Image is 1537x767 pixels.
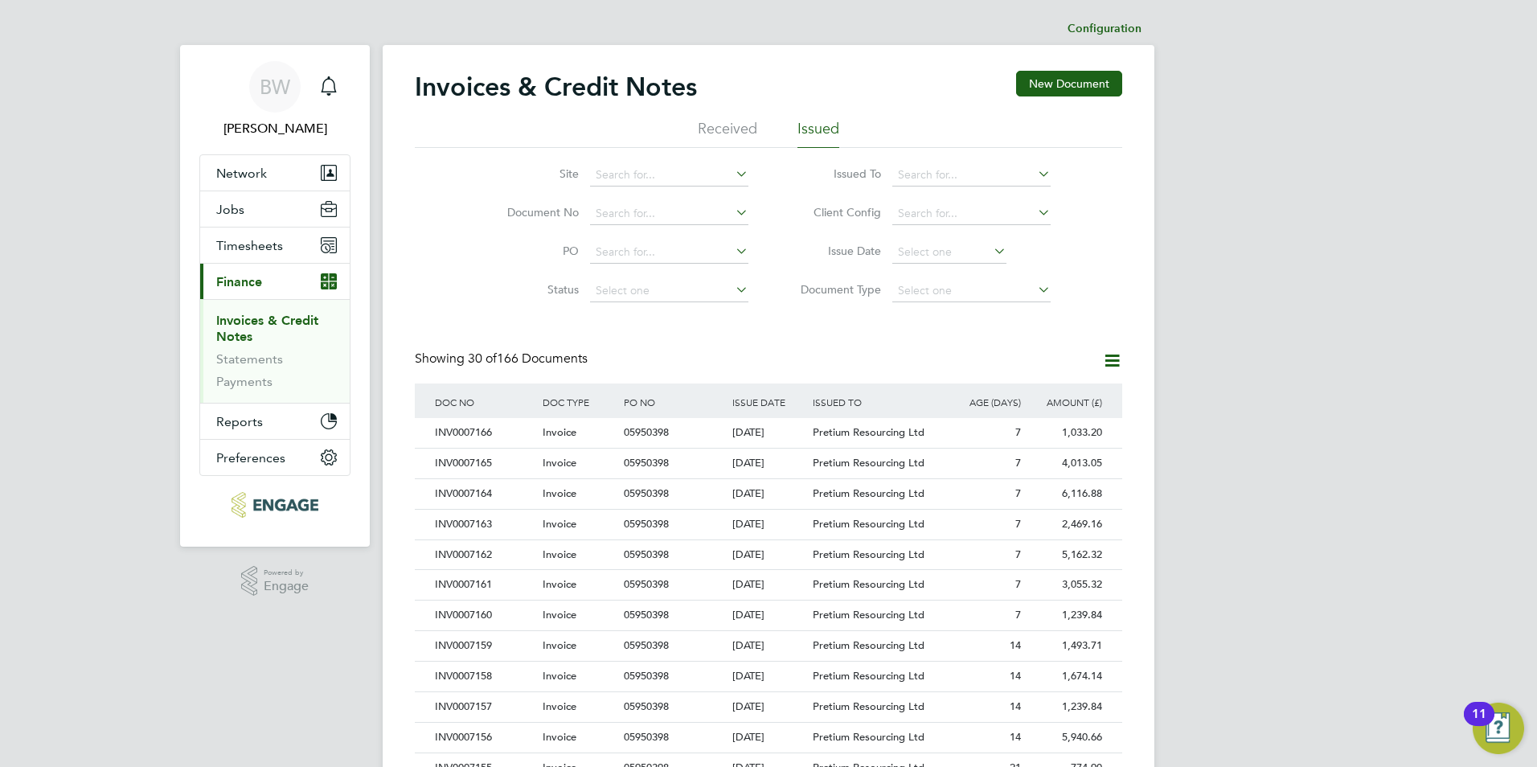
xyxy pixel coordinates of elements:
button: Network [200,155,350,191]
div: [DATE] [728,631,809,661]
input: Search for... [892,203,1051,225]
div: PO NO [620,383,728,420]
input: Search for... [590,164,748,187]
span: Beth Wright [199,119,350,138]
div: 5,162.32 [1025,540,1106,570]
div: [DATE] [728,540,809,570]
span: 05950398 [624,638,669,652]
label: Issued To [789,166,881,181]
li: Received [698,119,757,148]
span: Finance [216,274,262,289]
span: Invoice [543,730,576,744]
span: Preferences [216,450,285,466]
div: [DATE] [728,479,809,509]
span: Pretium Resourcing Ltd [813,577,924,591]
h2: Invoices & Credit Notes [415,71,697,103]
div: DOC NO [431,383,539,420]
span: Pretium Resourcing Ltd [813,517,924,531]
span: Invoice [543,425,576,439]
label: Site [486,166,579,181]
label: Status [486,282,579,297]
div: 6,116.88 [1025,479,1106,509]
nav: Main navigation [180,45,370,547]
div: INV0007165 [431,449,539,478]
a: Invoices & Credit Notes [216,313,318,344]
span: 7 [1015,456,1021,470]
div: 5,940.66 [1025,723,1106,753]
span: Pretium Resourcing Ltd [813,608,924,621]
span: Pretium Resourcing Ltd [813,548,924,561]
div: ISSUED TO [809,383,944,420]
span: Invoice [543,486,576,500]
div: DOC TYPE [539,383,620,420]
div: 1,674.14 [1025,662,1106,691]
div: INV0007164 [431,479,539,509]
div: INV0007159 [431,631,539,661]
label: PO [486,244,579,258]
button: Open Resource Center, 11 new notifications [1473,703,1524,754]
div: 1,239.84 [1025,601,1106,630]
a: Powered byEngage [241,566,309,597]
span: Powered by [264,566,309,580]
input: Search for... [590,241,748,264]
span: 14 [1010,699,1021,713]
label: Issue Date [789,244,881,258]
button: Finance [200,264,350,299]
div: [DATE] [728,662,809,691]
span: 14 [1010,669,1021,683]
span: Pretium Resourcing Ltd [813,669,924,683]
div: ISSUE DATE [728,383,809,420]
button: New Document [1016,71,1122,96]
span: Pretium Resourcing Ltd [813,425,924,439]
div: AGE (DAYS) [944,383,1025,420]
div: AMOUNT (£) [1025,383,1106,420]
span: 05950398 [624,517,669,531]
span: 05950398 [624,699,669,713]
div: [DATE] [728,449,809,478]
span: 166 Documents [468,351,588,367]
span: 05950398 [624,577,669,591]
span: Pretium Resourcing Ltd [813,638,924,652]
a: Statements [216,351,283,367]
button: Preferences [200,440,350,475]
span: 05950398 [624,608,669,621]
a: Payments [216,374,273,389]
span: Engage [264,580,309,593]
span: Invoice [543,548,576,561]
span: Pretium Resourcing Ltd [813,730,924,744]
input: Select one [590,280,748,302]
span: 7 [1015,517,1021,531]
span: Invoice [543,517,576,531]
button: Jobs [200,191,350,227]
button: Reports [200,404,350,439]
span: 14 [1010,730,1021,744]
span: Pretium Resourcing Ltd [813,456,924,470]
span: Invoice [543,669,576,683]
div: INV0007166 [431,418,539,448]
span: 7 [1015,608,1021,621]
input: Select one [892,280,1051,302]
div: INV0007161 [431,570,539,600]
div: [DATE] [728,570,809,600]
div: Finance [200,299,350,403]
div: 2,469.16 [1025,510,1106,539]
div: INV0007157 [431,692,539,722]
span: Pretium Resourcing Ltd [813,486,924,500]
img: carbonrecruitment-logo-retina.png [232,492,318,518]
span: 7 [1015,548,1021,561]
div: [DATE] [728,723,809,753]
span: Invoice [543,577,576,591]
div: 11 [1472,714,1486,735]
span: 05950398 [624,425,669,439]
span: Invoice [543,638,576,652]
label: Client Config [789,205,881,219]
div: INV0007160 [431,601,539,630]
span: Pretium Resourcing Ltd [813,699,924,713]
div: Showing [415,351,591,367]
span: BW [260,76,290,97]
label: Document Type [789,282,881,297]
div: INV0007162 [431,540,539,570]
span: 7 [1015,425,1021,439]
input: Search for... [590,203,748,225]
span: Network [216,166,267,181]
